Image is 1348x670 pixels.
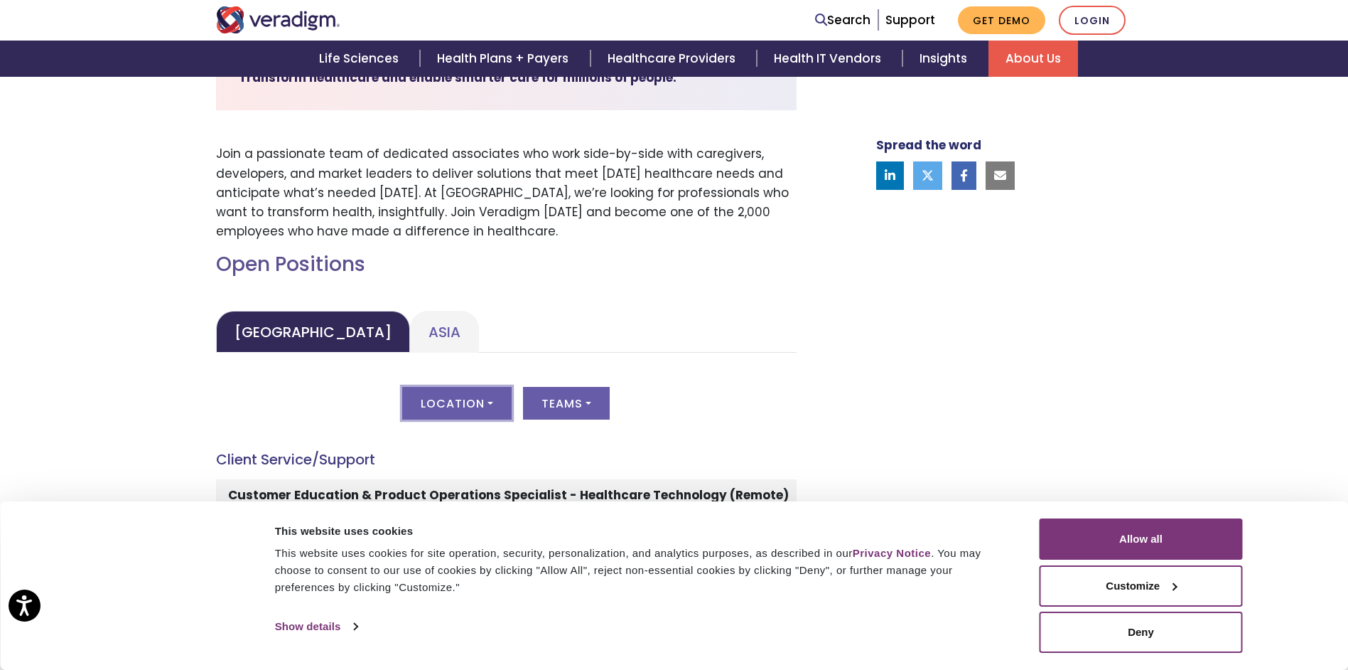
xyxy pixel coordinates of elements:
[591,41,757,77] a: Healthcare Providers
[216,252,797,277] h2: Open Positions
[216,144,797,241] p: Join a passionate team of dedicated associates who work side-by-side with caregivers, developers,...
[216,6,340,33] img: Veradigm logo
[228,486,789,504] strong: Customer Education & Product Operations Specialist - Healthcare Technology (Remote)
[885,11,935,28] a: Support
[958,6,1045,34] a: Get Demo
[1059,6,1126,35] a: Login
[402,387,512,420] button: Location
[275,523,1008,540] div: This website uses cookies
[302,41,420,77] a: Life Sciences
[1040,565,1243,607] button: Customize
[216,451,797,468] h4: Client Service/Support
[815,11,870,30] a: Search
[1040,612,1243,653] button: Deny
[216,311,410,353] a: [GEOGRAPHIC_DATA]
[1040,519,1243,560] button: Allow all
[523,387,610,420] button: Teams
[902,41,988,77] a: Insights
[988,41,1078,77] a: About Us
[420,41,590,77] a: Health Plans + Payers
[853,547,931,559] a: Privacy Notice
[275,545,1008,596] div: This website uses cookies for site operation, security, personalization, and analytics purposes, ...
[410,311,479,353] a: Asia
[757,41,902,77] a: Health IT Vendors
[239,69,676,86] strong: Transform healthcare and enable smarter care for millions of people.
[275,616,357,637] a: Show details
[876,137,981,154] strong: Spread the word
